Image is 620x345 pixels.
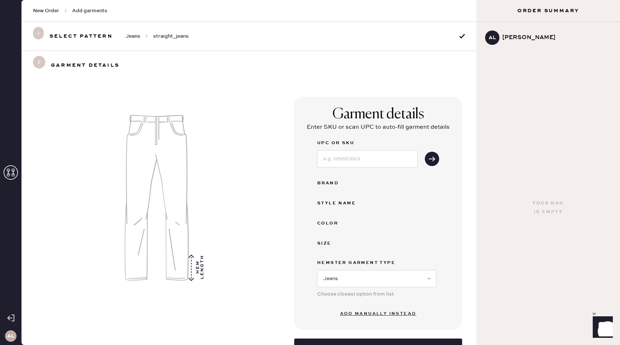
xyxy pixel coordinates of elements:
[317,139,418,147] label: UPC or SKU
[317,199,375,208] div: Style name
[33,27,44,39] span: 1
[307,123,450,132] div: Enter SKU or scan UPC to auto-fill garment details
[72,7,107,14] span: Add garments
[50,30,113,42] h3: Select pattern
[317,290,436,298] div: Choose closest option from list.
[33,56,45,68] span: 2
[489,35,496,40] h3: AL
[336,307,421,321] button: Add manually instead
[317,259,436,267] label: Hemster Garment Type
[317,219,375,228] div: Color
[317,179,375,188] div: Brand
[36,97,288,299] img: Garment type
[126,33,140,40] span: Jeans
[7,334,14,339] h3: AL
[333,106,424,123] div: Garment details
[153,33,189,40] span: straight_jeans
[476,7,620,14] h3: Order Summary
[317,150,418,167] input: e.g. 1292213123
[532,199,564,216] div: Your bag is empty
[33,7,59,14] span: New Order
[51,60,119,71] h3: Garment details
[586,313,617,344] iframe: Front Chat
[317,239,375,248] div: Size
[502,33,606,42] div: [PERSON_NAME]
